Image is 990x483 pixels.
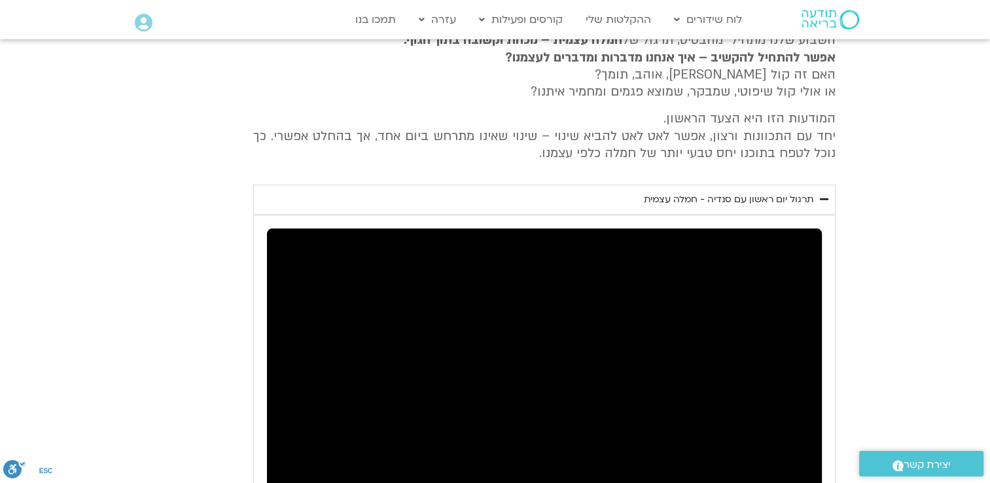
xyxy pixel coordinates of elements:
[349,7,402,32] a: תמכו בנו
[472,7,569,32] a: קורסים ופעילות
[644,192,813,207] div: תרגול יום ראשון עם סנדיה - חמלה עצמית
[579,7,658,32] a: ההקלטות שלי
[904,456,951,474] span: יצירת קשר
[667,7,749,32] a: לוח שידורים
[404,31,836,65] strong: חמלה עצמית – נוכחת וקשובה בתוך הגוף. אפשר להתחיל להקשיב – איך אנחנו מדברות ומדברים לעצמנו?
[412,7,463,32] a: עזרה
[253,185,836,215] summary: תרגול יום ראשון עם סנדיה - חמלה עצמית
[859,451,983,476] a: יצירת קשר
[802,10,859,29] img: תודעה בריאה
[253,31,836,101] p: השבוע שלנו מתחיל מהבסיס, תרגול של האם זה קול [PERSON_NAME], אוהב, תומך? או אולי קול שיפוטי, שמבקר...
[253,110,836,162] p: המודעות הזו היא הצעד הראשון. יחד עם התכוונות ורצון, אפשר לאט לאט להביא שינוי – שינוי שאינו מתרחש ...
